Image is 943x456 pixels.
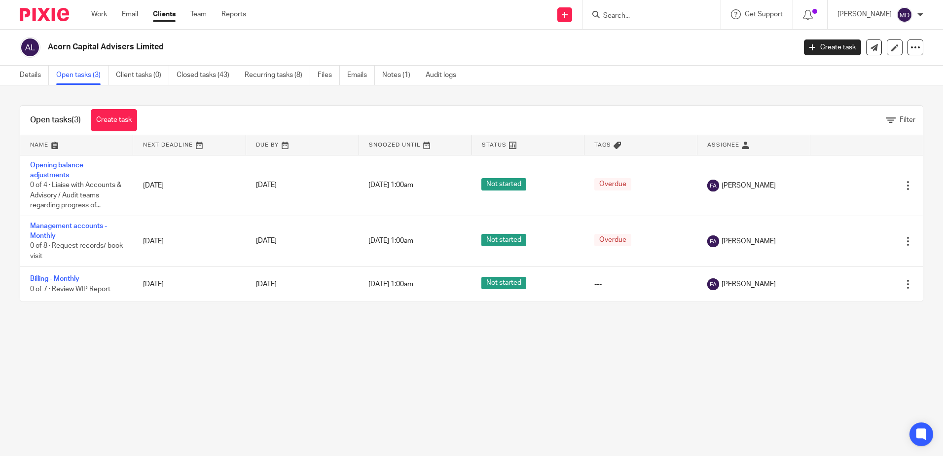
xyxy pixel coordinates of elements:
[133,266,246,302] td: [DATE]
[594,234,631,246] span: Overdue
[91,9,107,19] a: Work
[722,236,776,246] span: [PERSON_NAME]
[177,66,237,85] a: Closed tasks (43)
[256,238,277,245] span: [DATE]
[481,234,526,246] span: Not started
[897,7,912,23] img: svg%3E
[481,277,526,289] span: Not started
[804,39,861,55] a: Create task
[382,66,418,85] a: Notes (1)
[30,243,123,260] span: 0 of 8 · Request records/ book visit
[190,9,207,19] a: Team
[369,142,421,148] span: Snoozed Until
[347,66,375,85] a: Emails
[256,281,277,288] span: [DATE]
[30,286,110,293] span: 0 of 7 · Review WIP Report
[900,116,915,123] span: Filter
[745,11,783,18] span: Get Support
[116,66,169,85] a: Client tasks (0)
[122,9,138,19] a: Email
[20,66,49,85] a: Details
[20,37,40,58] img: svg%3E
[594,279,688,289] div: ---
[318,66,340,85] a: Files
[30,275,79,282] a: Billing - Monthly
[20,8,69,21] img: Pixie
[722,279,776,289] span: [PERSON_NAME]
[722,181,776,190] span: [PERSON_NAME]
[482,142,507,148] span: Status
[30,223,107,239] a: Management accounts - Monthly
[368,281,413,288] span: [DATE] 1:00am
[72,116,81,124] span: (3)
[837,9,892,19] p: [PERSON_NAME]
[56,66,109,85] a: Open tasks (3)
[707,180,719,191] img: svg%3E
[594,178,631,190] span: Overdue
[30,162,83,179] a: Opening balance adjustments
[368,238,413,245] span: [DATE] 1:00am
[48,42,641,52] h2: Acorn Capital Advisers Limited
[481,178,526,190] span: Not started
[602,12,691,21] input: Search
[426,66,464,85] a: Audit logs
[368,182,413,189] span: [DATE] 1:00am
[707,278,719,290] img: svg%3E
[91,109,137,131] a: Create task
[594,142,611,148] span: Tags
[245,66,310,85] a: Recurring tasks (8)
[30,182,121,209] span: 0 of 4 · Liaise with Accounts & Advisory / Audit teams regarding progress of...
[30,115,81,125] h1: Open tasks
[153,9,176,19] a: Clients
[221,9,246,19] a: Reports
[256,182,277,189] span: [DATE]
[133,216,246,266] td: [DATE]
[133,155,246,216] td: [DATE]
[707,235,719,247] img: svg%3E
